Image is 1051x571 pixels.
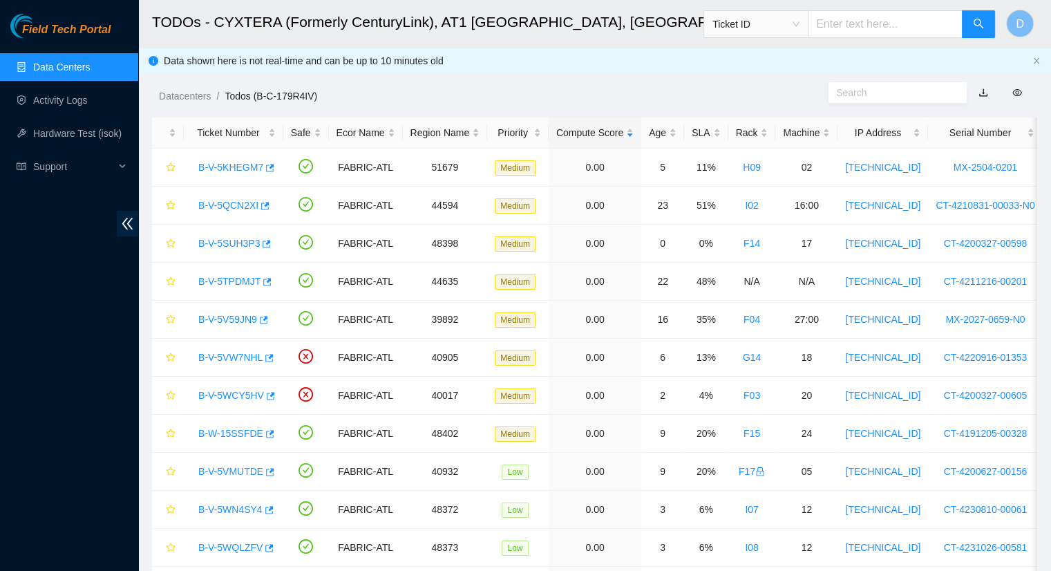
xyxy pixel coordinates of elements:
span: check-circle [299,159,313,174]
a: [TECHNICAL_ID] [845,352,920,363]
button: star [160,194,176,216]
span: star [166,200,176,212]
span: check-circle [299,425,313,440]
td: 51% [684,187,728,225]
a: Datacenters [159,91,211,102]
a: Akamai TechnologiesField Tech Portal [10,25,111,43]
button: star [160,498,176,521]
span: / [216,91,219,102]
a: B-V-5KHEGM7 [198,162,263,173]
button: star [160,346,176,368]
span: star [166,543,176,554]
td: 17 [775,225,837,263]
button: search [962,10,995,38]
td: 20% [684,415,728,453]
td: 12 [775,491,837,529]
td: 51679 [403,149,488,187]
span: lock [755,467,765,476]
a: CT-4220916-01353 [944,352,1028,363]
a: B-V-5QCN2XI [198,200,258,211]
a: CT-4230810-00061 [944,504,1028,515]
a: B-V-5WQLZFV [198,542,263,553]
span: check-circle [299,539,313,554]
td: 0.00 [549,263,641,301]
a: [TECHNICAL_ID] [845,276,920,287]
a: B-W-15SSFDE [198,428,263,439]
span: Medium [495,198,536,214]
img: Akamai Technologies [10,14,70,38]
td: 35% [684,301,728,339]
a: I08 [745,542,758,553]
span: Medium [495,236,536,252]
span: Medium [495,274,536,290]
span: Medium [495,160,536,176]
span: double-left [117,211,138,236]
a: I02 [745,200,758,211]
td: 48% [684,263,728,301]
button: star [160,460,176,483]
a: B-V-5TPDMJT [198,276,261,287]
button: star [160,384,176,406]
span: Low [502,465,528,480]
span: star [166,238,176,250]
td: FABRIC-ATL [329,377,403,415]
td: 16 [641,301,684,339]
td: FABRIC-ATL [329,491,403,529]
td: FABRIC-ATL [329,187,403,225]
span: close-circle [299,349,313,364]
td: 44635 [403,263,488,301]
td: 0 [641,225,684,263]
td: 02 [775,149,837,187]
td: FABRIC-ATL [329,453,403,491]
span: check-circle [299,311,313,326]
td: 18 [775,339,837,377]
td: 9 [641,415,684,453]
td: 4% [684,377,728,415]
span: D [1016,15,1024,32]
a: Hardware Test (isok) [33,128,122,139]
td: 40932 [403,453,488,491]
td: 05 [775,453,837,491]
button: star [160,232,176,254]
a: CT-4191205-00328 [944,428,1028,439]
span: Support [33,153,115,180]
td: 0.00 [549,301,641,339]
td: FABRIC-ATL [329,225,403,263]
td: 48398 [403,225,488,263]
span: star [166,467,176,478]
button: star [160,156,176,178]
a: H09 [743,162,761,173]
input: Enter text here... [808,10,963,38]
a: [TECHNICAL_ID] [845,314,920,325]
span: search [973,18,984,31]
a: [TECHNICAL_ID] [845,162,920,173]
a: I07 [745,504,758,515]
a: [TECHNICAL_ID] [845,200,920,211]
span: star [166,162,176,174]
td: 6% [684,529,728,567]
td: 0.00 [549,415,641,453]
button: star [160,536,176,559]
span: check-circle [299,235,313,250]
td: 0.00 [549,339,641,377]
a: [TECHNICAL_ID] [845,390,920,401]
td: N/A [775,263,837,301]
td: FABRIC-ATL [329,301,403,339]
td: 24 [775,415,837,453]
td: 40905 [403,339,488,377]
span: check-circle [299,197,313,212]
span: check-circle [299,273,313,288]
td: 12 [775,529,837,567]
span: star [166,315,176,326]
span: check-circle [299,463,313,478]
a: [TECHNICAL_ID] [845,428,920,439]
button: close [1032,57,1041,66]
td: FABRIC-ATL [329,529,403,567]
td: 6% [684,491,728,529]
td: 0.00 [549,491,641,529]
td: 0% [684,225,728,263]
td: 5 [641,149,684,187]
a: [TECHNICAL_ID] [845,542,920,553]
a: CT-4200327-00605 [944,390,1028,401]
td: 0.00 [549,453,641,491]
